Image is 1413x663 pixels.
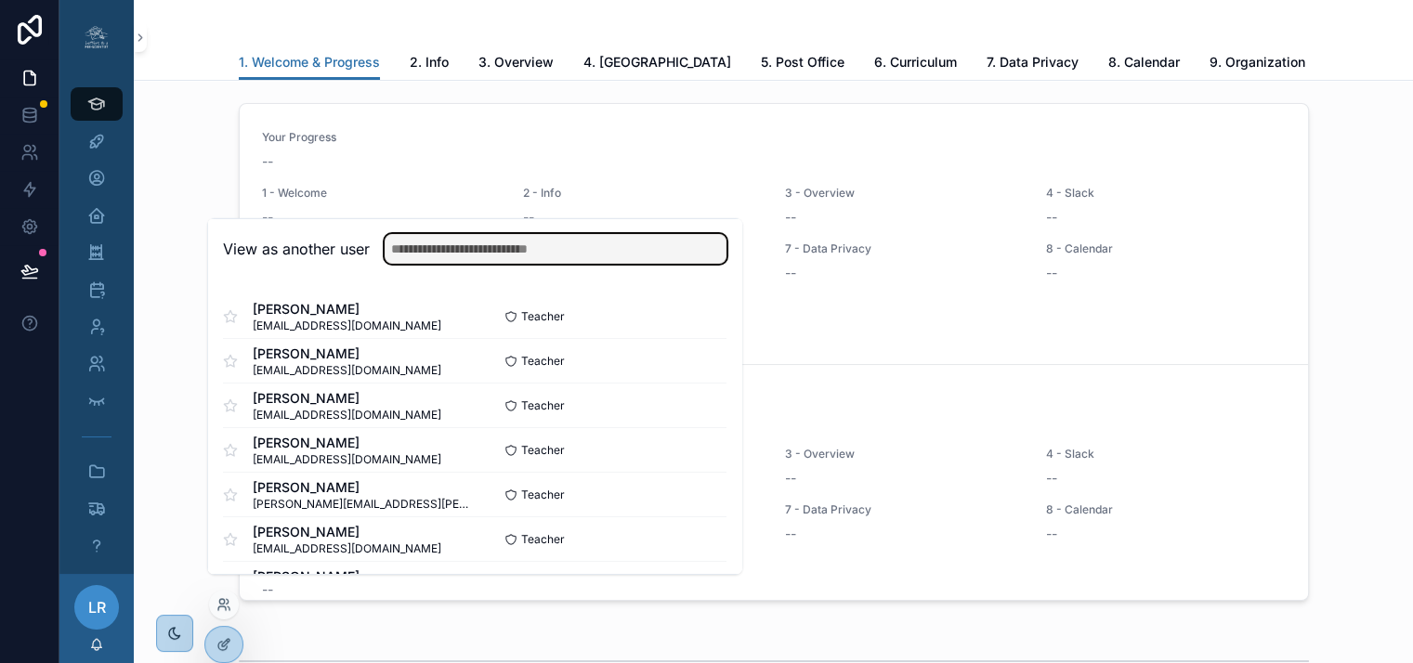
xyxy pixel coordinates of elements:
[59,74,134,574] div: scrollable content
[478,53,554,71] span: 3. Overview
[410,53,449,71] span: 2. Info
[262,186,502,201] span: 1 - Welcome
[583,53,731,71] span: 4. [GEOGRAPHIC_DATA]
[521,353,565,368] span: Teacher
[410,45,449,83] a: 2. Info
[253,344,441,362] span: [PERSON_NAME]
[1108,45,1180,83] a: 8. Calendar
[1046,264,1057,282] span: --
[523,208,534,227] span: --
[253,496,475,511] span: [PERSON_NAME][EMAIL_ADDRESS][PERSON_NAME][DOMAIN_NAME]
[521,531,565,546] span: Teacher
[785,502,1025,517] span: 7 - Data Privacy
[239,45,380,81] a: 1. Welcome & Progress
[521,397,565,412] span: Teacher
[253,433,441,451] span: [PERSON_NAME]
[1046,186,1286,201] span: 4 - Slack
[253,522,441,540] span: [PERSON_NAME]
[88,596,106,618] span: LR
[874,45,957,83] a: 6. Curriculum
[253,477,475,496] span: [PERSON_NAME]
[521,487,565,501] span: Teacher
[253,407,441,422] span: [EMAIL_ADDRESS][DOMAIN_NAME]
[785,186,1025,201] span: 3 - Overview
[239,53,380,71] span: 1. Welcome & Progress
[262,580,273,599] span: --
[874,53,957,71] span: 6. Curriculum
[523,186,763,201] span: 2 - Info
[521,308,565,323] span: Teacher
[253,388,441,407] span: [PERSON_NAME]
[785,469,796,487] span: --
[1210,45,1305,83] a: 9. Organization
[82,22,111,52] img: App logo
[262,391,1286,406] span: Your Progress
[785,447,1025,461] span: 3 - Overview
[253,318,441,332] span: [EMAIL_ADDRESS][DOMAIN_NAME]
[253,299,441,318] span: [PERSON_NAME]
[253,362,441,377] span: [EMAIL_ADDRESS][DOMAIN_NAME]
[1210,53,1305,71] span: 9. Organization
[253,451,441,466] span: [EMAIL_ADDRESS][DOMAIN_NAME]
[761,53,844,71] span: 5. Post Office
[785,525,796,543] span: --
[785,241,1025,256] span: 7 - Data Privacy
[1046,241,1286,256] span: 8 - Calendar
[521,442,565,457] span: Teacher
[253,540,441,555] span: [EMAIL_ADDRESS][DOMAIN_NAME]
[262,152,273,171] span: --
[1046,525,1057,543] span: --
[785,208,796,227] span: --
[761,45,844,83] a: 5. Post Office
[478,45,554,83] a: 3. Overview
[785,264,796,282] span: --
[262,208,273,227] span: --
[253,566,441,585] span: [PERSON_NAME]
[223,238,370,260] h2: View as another user
[583,45,731,83] a: 4. [GEOGRAPHIC_DATA]
[1046,208,1057,227] span: --
[1046,469,1057,487] span: --
[1046,447,1286,461] span: 4 - Slack
[1046,502,1286,517] span: 8 - Calendar
[1108,53,1180,71] span: 8. Calendar
[987,45,1079,83] a: 7. Data Privacy
[987,53,1079,71] span: 7. Data Privacy
[262,130,1286,145] span: Your Progress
